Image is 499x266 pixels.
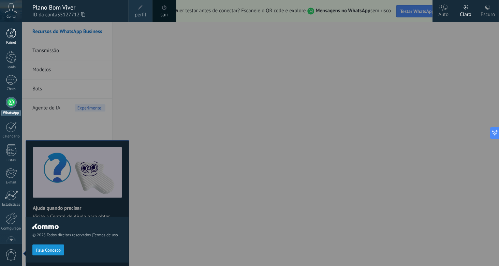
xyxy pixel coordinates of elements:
span: ID da conta [32,11,122,19]
a: sair [161,11,168,19]
span: 35127712 [57,11,85,19]
div: Auto [439,4,449,22]
div: WhatsApp [1,110,21,116]
div: E-mail [1,180,21,185]
span: perfil [135,11,146,19]
button: Fale Conosco [32,245,64,255]
div: Leads [1,65,21,70]
div: Listas [1,158,21,163]
span: Conta [6,15,16,19]
div: Claro [460,4,472,22]
div: Calendário [1,134,21,139]
span: © 2025 Todos direitos reservados | [32,233,122,238]
div: Estatísticas [1,203,21,207]
div: Chats [1,87,21,91]
div: Plano Bom Viver [32,4,122,11]
span: Fale Conosco [36,248,61,253]
div: Configurações [1,226,21,231]
div: Escuro [481,4,495,22]
a: Fale Conosco [32,247,64,252]
div: Painel [1,41,21,45]
a: Termos de uso [93,233,118,238]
